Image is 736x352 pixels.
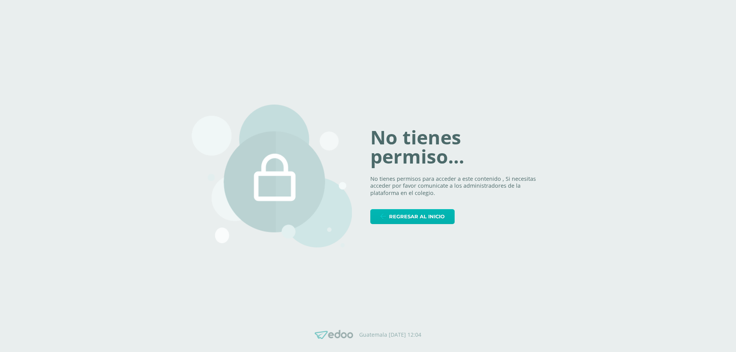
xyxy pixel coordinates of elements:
[370,209,455,224] a: Regresar al inicio
[370,128,544,166] h1: No tienes permiso...
[315,330,353,339] img: Edoo
[359,331,421,338] p: Guatemala [DATE] 12:04
[370,175,544,197] p: No tienes permisos para acceder a este contenido , Si necesitas acceder por favor comunicate a lo...
[192,105,352,248] img: 403.png
[389,210,445,224] span: Regresar al inicio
